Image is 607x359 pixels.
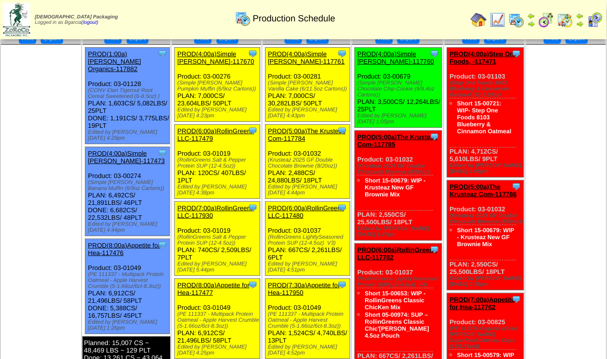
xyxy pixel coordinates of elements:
[177,234,260,246] div: (RollinGreens Salt & Pepper Protein SUP (12-4.5oz))
[358,50,435,65] a: PROD(4:00a)Simple [PERSON_NAME]-117760
[447,180,524,290] div: Product: 03-01032 PLAN: 2,550CS / 25,500LBS / 18PLT
[268,107,350,119] div: Edited by [PERSON_NAME] [DATE] 4:43pm
[175,279,260,359] div: Product: 03-01049 PLAN: 6,912CS / 21,496LBS / 58PLT
[450,326,524,350] div: (PE 111316 Organic Mixed [PERSON_NAME] Superfood Oatmeal Cups (12/1.76oz))
[88,179,169,191] div: (Simple [PERSON_NAME] Banana Muffin (6/9oz Cartons))
[81,20,98,25] a: (logout)
[177,50,254,65] a: PROD(4:00a)Simple [PERSON_NAME]-117670
[85,147,170,236] div: Product: 03-00274 PLAN: 6,492CS / 21,891LBS / 46PLT DONE: 6,682CS / 22,532LBS / 48PLT
[268,281,340,296] a: PROD(7:30a)Appetite for Hea-117950
[450,183,517,198] a: PROD(5:00a)The Krusteaz Com-117786
[528,12,535,20] img: arrowleft.gif
[538,12,554,28] img: calendarblend.gif
[268,50,345,65] a: PROD(4:00a)Simple [PERSON_NAME]-117761
[177,261,260,273] div: Edited by [PERSON_NAME] [DATE] 5:44pm
[355,131,442,241] div: Product: 03-01032 PLAN: 2,550CS / 25,500LBS / 18PLT
[175,125,260,199] div: Product: 03-01019 PLAN: 120CS / 407LBS / 1PLT
[557,12,573,28] img: calendarinout.gif
[337,203,347,213] img: Tooltip
[457,100,512,135] a: Short 15-00721: WIP- Step One Foods 8103 Blueberry & Cinnamon Oatmeal
[157,240,167,250] img: Tooltip
[450,163,524,175] div: Edited by [PERSON_NAME] [DATE] 1:05pm
[355,48,442,128] div: Product: 03-00679 PLAN: 3,500CS / 12,264LBS / 25PLT
[450,50,518,65] a: PROD(4:00a)Step One Foods, -117471
[268,344,350,356] div: Edited by [PERSON_NAME] [DATE] 4:52pm
[512,181,522,191] img: Tooltip
[88,88,169,99] div: (CONV Elari Tigernut Root Cereal Sweetened (6-8.5oz) )
[365,177,426,198] a: Short 15-00679: WIP - Krusteaz New GF Brownie Mix
[587,12,603,28] img: calendarcustomer.gif
[177,281,249,296] a: PROD(8:00a)Appetite for Hea-117477
[248,126,258,136] img: Tooltip
[253,13,335,24] span: Production Schedule
[175,48,260,122] div: Product: 03-00276 PLAN: 7,000CS / 23,604LBS / 50PLT
[88,221,169,233] div: Edited by [PERSON_NAME] [DATE] 4:44pm
[268,157,350,169] div: (Krusteaz 2025 GF Double Chocolate Brownie (8/20oz))
[365,311,430,339] a: Short 05-00974: SUP – RollinGreens Classic Chic'[PERSON_NAME] 4.5oz Pouch
[450,213,524,225] div: (Krusteaz 2025 GF Double Chocolate Brownie (8/20oz))
[450,275,524,287] div: Edited by [PERSON_NAME] [DATE] 3:38pm
[450,80,524,98] div: (Step One Foods 5003 Blueberry & Cinnamon Oatmeal (12-1.59oz)
[177,344,260,356] div: Edited by [PERSON_NAME] [DATE] 4:25pm
[512,49,522,59] img: Tooltip
[509,12,525,28] img: calendarprod.gif
[337,49,347,59] img: Tooltip
[457,227,515,248] a: Short 15-00679: WIP - Krusteaz New GF Brownie Mix
[177,127,254,142] a: PROD(6:00a)RollinGreens LLC-117479
[268,80,350,92] div: (Simple [PERSON_NAME] Vanilla Cake (6/11.5oz Cartons))
[430,245,440,255] img: Tooltip
[157,148,167,158] img: Tooltip
[337,126,347,136] img: Tooltip
[177,157,260,169] div: (RollinGreens Salt & Pepper Protein SUP (12-4.5oz))
[358,133,438,148] a: PROD(5:00a)The Krusteaz Com-117785
[265,202,350,276] div: Product: 03-01037 PLAN: 667CS / 2,261LBS / 6PLT
[471,12,487,28] img: home.gif
[358,276,442,288] div: (RollinGreens LightlySeasoned Protein SUP (12-4.5oz) V3)
[268,261,350,273] div: Edited by [PERSON_NAME] [DATE] 4:51pm
[265,279,350,359] div: Product: 03-01049 PLAN: 1,524CS / 4,740LBS / 13PLT
[248,203,258,213] img: Tooltip
[175,202,260,276] div: Product: 03-01019 PLAN: 740CS / 2,509LBS / 7PLT
[88,150,165,165] a: PROD(4:00a)Simple [PERSON_NAME]-117473
[157,49,167,59] img: Tooltip
[430,49,440,59] img: Tooltip
[512,294,522,304] img: Tooltip
[358,246,437,261] a: PROD(6:00a)RollinGreens LLC-117782
[88,271,169,289] div: (PE 111337 - Multipack Protein Oatmeal - Apple Harvest Crumble (5-1.66oz/6ct-8.3oz))
[358,113,442,125] div: Edited by [PERSON_NAME] [DATE] 1:05pm
[235,10,251,26] img: calendarprod.gif
[88,319,169,331] div: Edited by [PERSON_NAME] [DATE] 1:26pm
[248,280,258,290] img: Tooltip
[268,234,350,246] div: (RollinGreens LightlySeasoned Protein SUP (12-4.5oz) V3)
[88,50,141,73] a: PROD(1:00a)[PERSON_NAME] Organics-117882
[528,20,535,28] img: arrowright.gif
[358,80,442,98] div: (Simple [PERSON_NAME] Chocolate Chip Cookie (6/9.4oz Cartons))
[177,80,260,92] div: (Simple [PERSON_NAME] Pumpkin Muffin (6/9oz Cartons))
[35,14,118,20] span: [DEMOGRAPHIC_DATA] Packaging
[88,129,169,141] div: Edited by [PERSON_NAME] [DATE] 4:29pm
[265,48,350,122] div: Product: 03-00281 PLAN: 7,000CS / 30,282LBS / 50PLT
[576,20,584,28] img: arrowright.gif
[358,226,442,238] div: Edited by [PERSON_NAME] [DATE] 1:27pm
[85,239,170,334] div: Product: 03-01049 PLAN: 6,912CS / 21,496LBS / 58PLT DONE: 5,388CS / 16,757LBS / 45PLT
[265,125,350,199] div: Product: 03-01032 PLAN: 2,488CS / 24,880LBS / 18PLT
[268,204,345,219] a: PROD(6:00a)RollinGreens LLC-117480
[268,311,350,329] div: (PE 111337 - Multipack Protein Oatmeal - Apple Harvest Crumble (5-1.66oz/6ct-8.3oz))
[88,242,160,257] a: PROD(8:00a)Appetite for Hea-117476
[177,184,260,196] div: Edited by [PERSON_NAME] [DATE] 4:38pm
[576,12,584,20] img: arrowleft.gif
[35,14,118,25] span: Logged in as Bgarcia
[358,163,442,175] div: (Krusteaz 2025 GF Double Chocolate Brownie (8/20oz))
[248,49,258,59] img: Tooltip
[268,127,346,142] a: PROD(5:00a)The Krusteaz Com-117784
[268,184,350,196] div: Edited by [PERSON_NAME] [DATE] 4:44pm
[430,132,440,142] img: Tooltip
[177,311,260,329] div: (PE 111337 - Multipack Protein Oatmeal - Apple Harvest Crumble (5-1.66oz/6ct-8.3oz))
[85,48,170,144] div: Product: 03-01128 PLAN: 1,603CS / 5,082LBS / 25PLT DONE: 1,191CS / 3,775LBS / 19PLT
[3,3,30,36] img: zoroco-logo-small.webp
[490,12,506,28] img: line_graph.gif
[450,296,515,311] a: PROD(7:00a)Appetite for Hea-117762
[177,204,254,219] a: PROD(7:00a)RollinGreens LLC-117930
[177,107,260,119] div: Edited by [PERSON_NAME] [DATE] 4:23pm
[337,280,347,290] img: Tooltip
